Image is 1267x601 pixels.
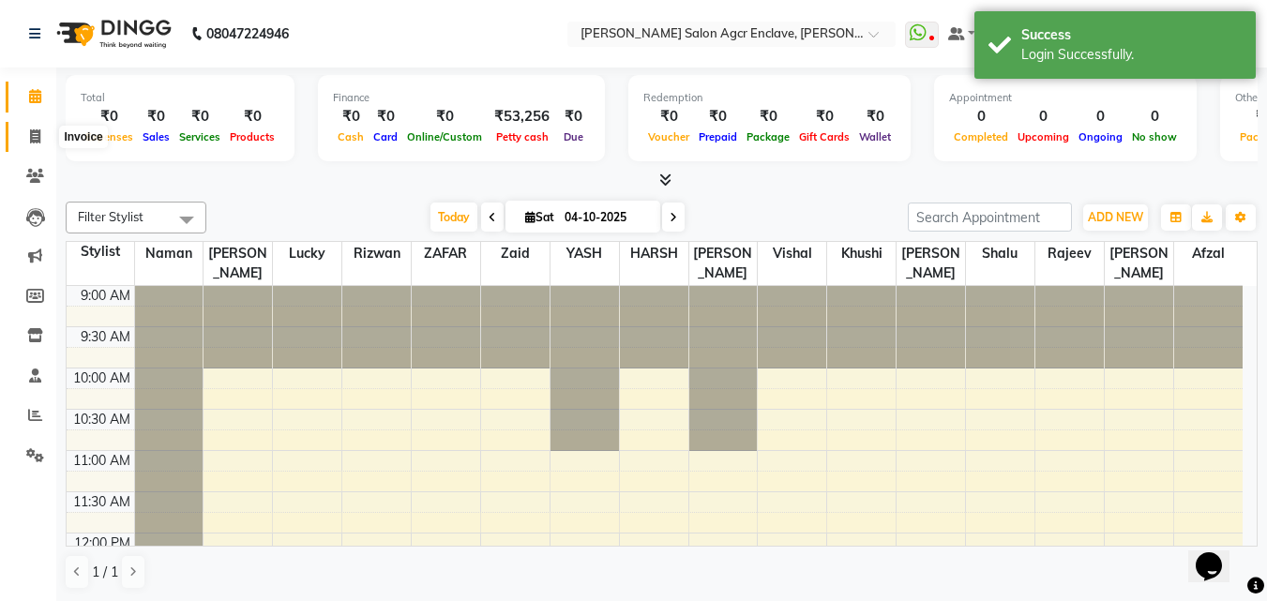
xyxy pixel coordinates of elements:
span: Prepaid [694,130,742,143]
iframe: chat widget [1188,526,1248,582]
div: 0 [1074,106,1127,128]
span: Package [742,130,794,143]
div: ₹0 [369,106,402,128]
div: Success [1021,25,1242,45]
span: Services [174,130,225,143]
span: ZAFAR [412,242,480,265]
span: Khushi [827,242,896,265]
div: Redemption [643,90,896,106]
span: Products [225,130,279,143]
input: Search Appointment [908,203,1072,232]
div: ₹0 [694,106,742,128]
span: Sales [138,130,174,143]
span: Today [430,203,477,232]
div: ₹0 [742,106,794,128]
div: Finance [333,90,590,106]
div: ₹0 [225,106,279,128]
div: ₹0 [854,106,896,128]
span: [PERSON_NAME] [204,242,272,285]
span: Rizwan [342,242,411,265]
span: Petty cash [491,130,553,143]
span: Due [559,130,588,143]
span: Afzal [1174,242,1243,265]
div: Total [81,90,279,106]
div: Appointment [949,90,1182,106]
div: ₹0 [557,106,590,128]
div: 0 [949,106,1013,128]
span: Voucher [643,130,694,143]
div: ₹0 [333,106,369,128]
span: Vishal [758,242,826,265]
span: ADD NEW [1088,210,1143,224]
img: logo [48,8,176,60]
div: ₹0 [81,106,138,128]
span: Cash [333,130,369,143]
span: Completed [949,130,1013,143]
span: Online/Custom [402,130,487,143]
span: Lucky [273,242,341,265]
div: 9:30 AM [77,327,134,347]
span: Wallet [854,130,896,143]
span: [PERSON_NAME] [897,242,965,285]
span: YASH [551,242,619,265]
span: Upcoming [1013,130,1074,143]
button: ADD NEW [1083,204,1148,231]
div: 0 [1013,106,1074,128]
span: Card [369,130,402,143]
div: 0 [1127,106,1182,128]
span: [PERSON_NAME] [1105,242,1173,285]
span: 1 / 1 [92,563,118,582]
span: Ongoing [1074,130,1127,143]
input: 2025-10-04 [559,203,653,232]
div: 12:00 PM [70,533,134,553]
span: Naman [135,242,204,265]
span: Rajeev [1035,242,1104,265]
span: Zaid [481,242,550,265]
b: 08047224946 [206,8,289,60]
div: 9:00 AM [77,286,134,306]
div: Stylist [67,242,134,262]
div: ₹0 [402,106,487,128]
div: ₹0 [138,106,174,128]
div: Login Successfully. [1021,45,1242,65]
span: HARSH [620,242,688,265]
span: Gift Cards [794,130,854,143]
div: 11:00 AM [69,451,134,471]
span: Filter Stylist [78,209,143,224]
div: ₹0 [794,106,854,128]
div: 10:30 AM [69,410,134,429]
div: 11:30 AM [69,492,134,512]
span: No show [1127,130,1182,143]
div: ₹0 [643,106,694,128]
span: Shalu [966,242,1034,265]
span: Sat [520,210,559,224]
span: [PERSON_NAME] [689,242,758,285]
div: 10:00 AM [69,368,134,388]
div: ₹0 [174,106,225,128]
div: ₹53,256 [487,106,557,128]
div: Invoice [59,126,107,148]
